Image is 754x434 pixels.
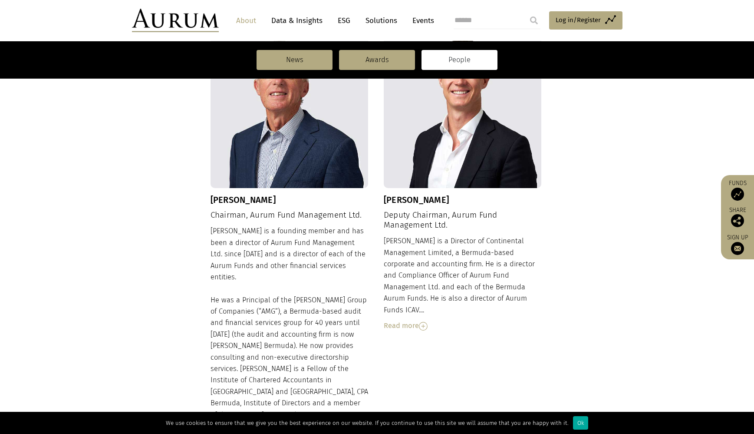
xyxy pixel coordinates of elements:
a: ESG [333,13,355,29]
div: Read more [384,320,542,331]
div: Share [725,207,750,227]
a: Sign up [725,234,750,255]
span: Log in/Register [556,15,601,25]
img: Share this post [731,214,744,227]
a: News [257,50,333,70]
h4: Deputy Chairman, Aurum Fund Management Ltd. [384,210,542,230]
h3: [PERSON_NAME] [211,195,369,205]
a: Log in/Register [549,11,622,30]
input: Submit [525,12,543,29]
div: [PERSON_NAME] is a Director of Continental Management Limited, a Bermuda-based corporate and acco... [384,235,542,331]
img: Sign up to our newsletter [731,242,744,255]
div: Ok [573,416,588,430]
img: Access Funds [731,188,744,201]
a: Awards [339,50,415,70]
img: Read More [419,322,428,331]
a: People [421,50,497,70]
a: Data & Insights [267,13,327,29]
h3: [PERSON_NAME] [384,195,542,205]
a: Events [408,13,434,29]
a: Funds [725,179,750,201]
img: Aurum [132,9,219,32]
a: About [232,13,260,29]
h4: Chairman, Aurum Fund Management Ltd. [211,210,369,220]
a: Solutions [361,13,402,29]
